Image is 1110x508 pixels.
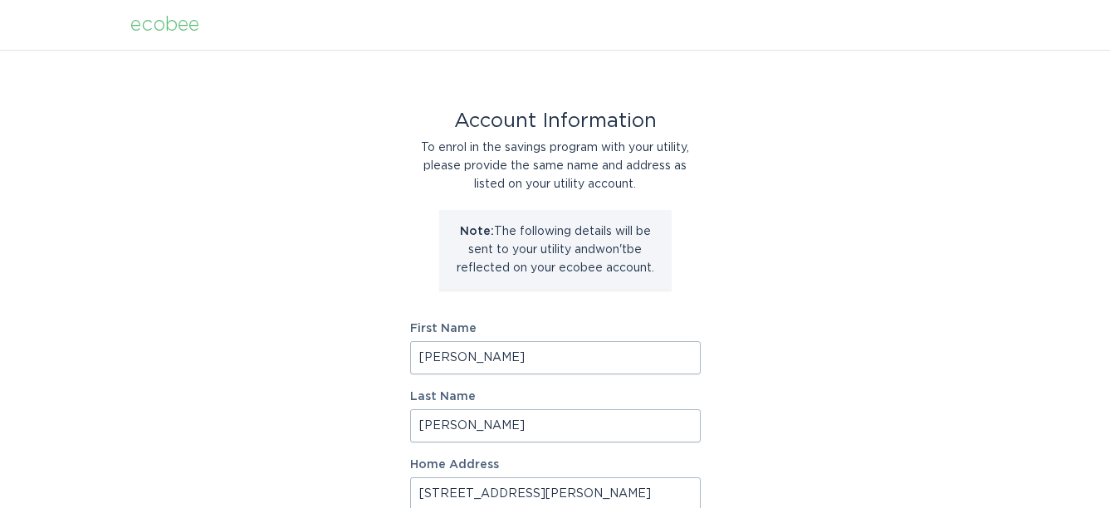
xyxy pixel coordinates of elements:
[410,139,701,193] div: To enrol in the savings program with your utility, please provide the same name and address as li...
[410,459,701,471] label: Home Address
[410,323,701,335] label: First Name
[410,391,701,403] label: Last Name
[452,222,659,277] p: The following details will be sent to your utility and won't be reflected on your ecobee account.
[410,112,701,130] div: Account Information
[130,16,199,34] div: ecobee
[460,226,494,237] strong: Note:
